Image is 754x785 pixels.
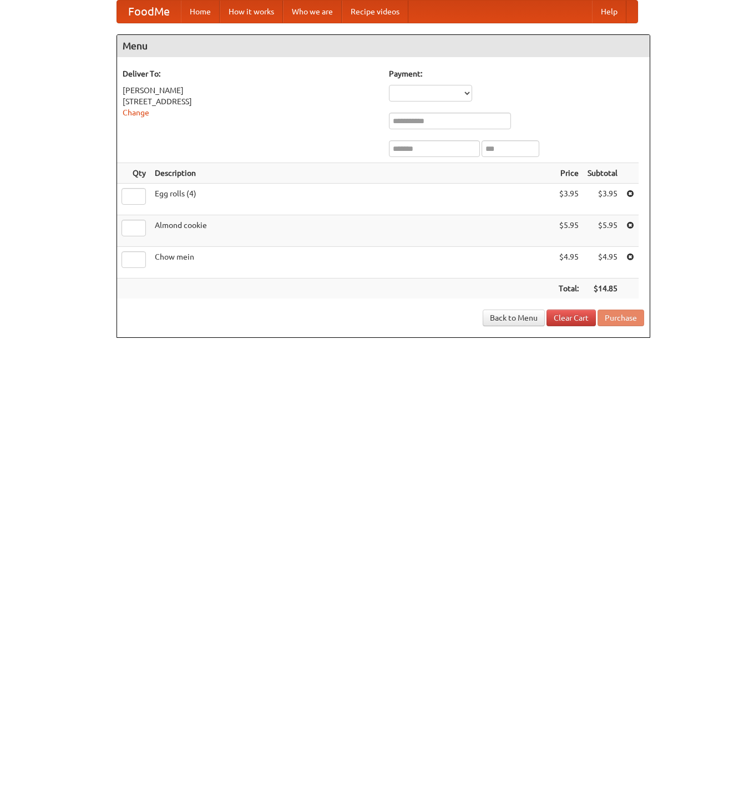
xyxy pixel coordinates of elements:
[220,1,283,23] a: How it works
[150,215,554,247] td: Almond cookie
[583,215,622,247] td: $5.95
[123,68,378,79] h5: Deliver To:
[117,163,150,184] th: Qty
[483,310,545,326] a: Back to Menu
[592,1,626,23] a: Help
[117,1,181,23] a: FoodMe
[117,35,650,57] h4: Menu
[123,108,149,117] a: Change
[583,278,622,299] th: $14.85
[583,184,622,215] td: $3.95
[554,163,583,184] th: Price
[554,247,583,278] td: $4.95
[389,68,644,79] h5: Payment:
[150,184,554,215] td: Egg rolls (4)
[598,310,644,326] button: Purchase
[123,85,378,96] div: [PERSON_NAME]
[554,215,583,247] td: $5.95
[150,163,554,184] th: Description
[283,1,342,23] a: Who we are
[554,278,583,299] th: Total:
[342,1,408,23] a: Recipe videos
[150,247,554,278] td: Chow mein
[583,247,622,278] td: $4.95
[181,1,220,23] a: Home
[554,184,583,215] td: $3.95
[123,96,378,107] div: [STREET_ADDRESS]
[583,163,622,184] th: Subtotal
[546,310,596,326] a: Clear Cart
